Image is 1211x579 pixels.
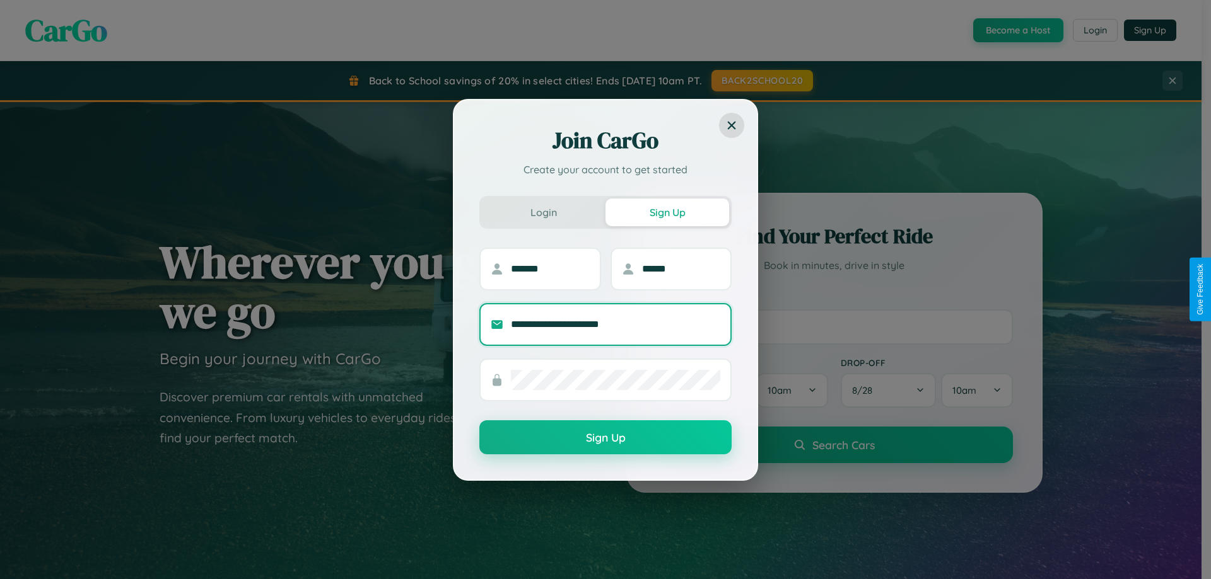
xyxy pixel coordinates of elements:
div: Give Feedback [1196,264,1205,315]
button: Login [482,198,605,226]
p: Create your account to get started [479,162,732,177]
h2: Join CarGo [479,125,732,156]
button: Sign Up [605,198,729,226]
button: Sign Up [479,420,732,454]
